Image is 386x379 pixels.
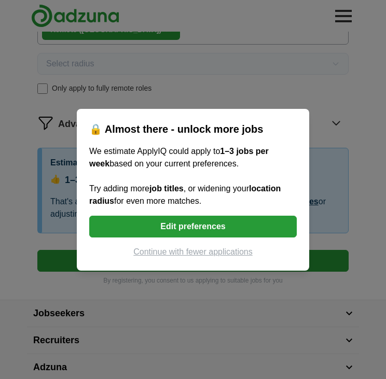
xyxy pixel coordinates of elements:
[89,184,281,205] b: location radius
[89,147,269,168] b: 1–3 jobs per week
[89,123,263,135] span: 🔒 Almost there - unlock more jobs
[89,216,297,237] button: Edit preferences
[149,184,184,193] b: job titles
[89,246,297,258] button: Continue with fewer applications
[89,147,281,205] span: We estimate ApplyIQ could apply to based on your current preferences. Try adding more , or wideni...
